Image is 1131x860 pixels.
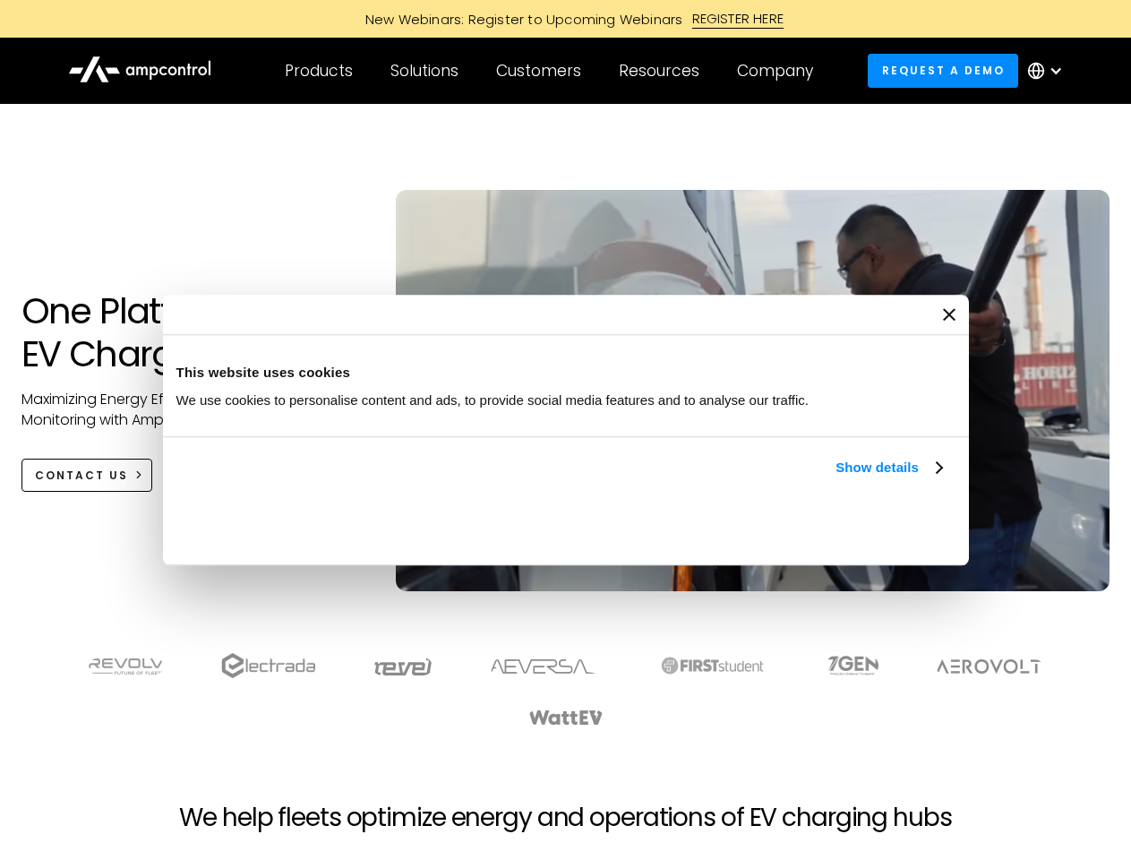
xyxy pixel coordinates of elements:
div: This website uses cookies [176,362,955,383]
div: REGISTER HERE [692,9,784,29]
a: Request a demo [868,54,1018,87]
div: Customers [496,61,581,81]
div: Company [737,61,813,81]
div: New Webinars: Register to Upcoming Webinars [347,10,692,29]
div: Products [285,61,353,81]
a: Show details [835,457,941,478]
div: Resources [619,61,699,81]
div: Solutions [390,61,458,81]
img: electrada logo [221,653,315,678]
img: Aerovolt Logo [936,659,1042,674]
p: Maximizing Energy Efficiency, Uptime, and 24/7 Monitoring with Ampcontrol Solutions [21,390,361,430]
div: CONTACT US [35,468,128,484]
h2: We help fleets optimize energy and operations of EV charging hubs [179,803,951,833]
span: We use cookies to personalise content and ads, to provide social media features and to analyse ou... [176,392,810,408]
a: CONTACT US [21,459,153,492]
button: Close banner [943,308,955,321]
img: WattEV logo [528,710,604,725]
button: Okay [691,499,948,551]
h1: One Platform for EV Charging Hubs [21,289,361,375]
a: New Webinars: Register to Upcoming WebinarsREGISTER HERE [163,9,969,29]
